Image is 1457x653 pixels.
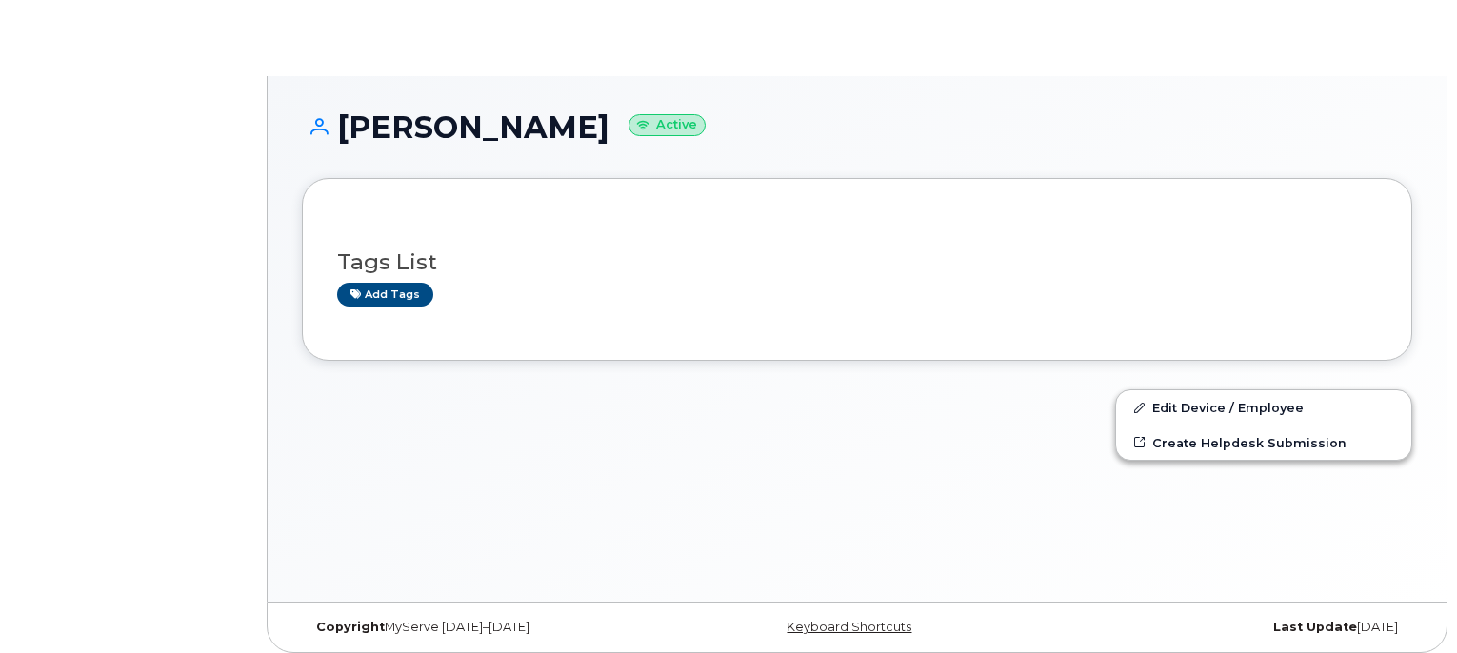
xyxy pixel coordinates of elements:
a: Edit Device / Employee [1116,390,1411,425]
strong: Copyright [316,620,385,634]
a: Create Helpdesk Submission [1116,425,1411,460]
small: Active [629,114,706,136]
strong: Last Update [1273,620,1357,634]
a: Keyboard Shortcuts [787,620,911,634]
a: Add tags [337,283,433,307]
div: MyServe [DATE]–[DATE] [302,620,672,635]
div: [DATE] [1042,620,1412,635]
h3: Tags List [337,250,1377,274]
h1: [PERSON_NAME] [302,110,1412,144]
